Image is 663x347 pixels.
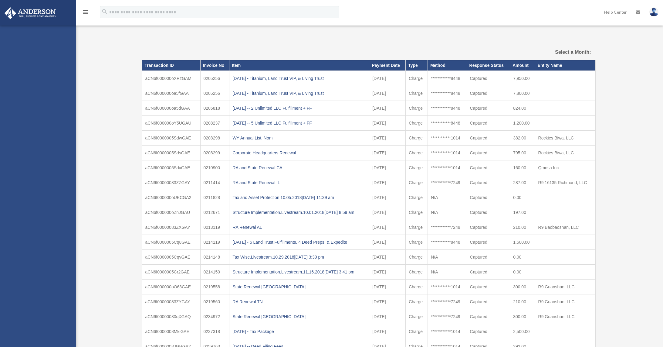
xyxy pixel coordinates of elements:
div: [DATE] - 5 Land Trust Fulfillments, 4 Deed Preps, & Expedite [232,238,366,246]
td: Charge [406,235,428,249]
td: [DATE] [369,71,406,86]
td: 0219560 [200,294,229,309]
td: Captured [467,130,510,145]
td: Captured [467,264,510,279]
img: User Pic [649,8,658,16]
th: Item [229,60,369,70]
td: [DATE] [369,279,406,294]
td: 0234972 [200,309,229,324]
td: [DATE] [369,175,406,190]
td: Charge [406,309,428,324]
td: [DATE] [369,160,406,175]
td: [DATE] [369,249,406,264]
td: Charge [406,101,428,115]
td: [DATE] [369,309,406,324]
td: 0208237 [200,115,229,130]
div: RA and State Renewal CA [232,163,366,172]
div: [DATE] -- 5 Unlimited LLC Fulfillment + FF [232,119,366,127]
div: Structure Implementation.Livestream.10.01.2018[DATE] 8:59 am [232,208,366,217]
td: Charge [406,294,428,309]
div: RA Renewal AL [232,223,366,232]
div: Structure Implementation.Livestream.11.16.2018[DATE] 3:41 pm [232,268,366,276]
td: 300.00 [510,309,535,324]
th: Type [406,60,428,70]
td: aCN6f000000oa5dGAA [142,101,200,115]
th: Amount [510,60,535,70]
td: Captured [467,205,510,220]
td: Captured [467,175,510,190]
td: Charge [406,324,428,339]
td: aCN6f0000008MkiGAE [142,324,200,339]
td: R9 Guanshan, LLC [535,294,595,309]
td: [DATE] [369,130,406,145]
td: aCN6f000000oO63GAE [142,279,200,294]
td: Captured [467,101,510,115]
td: Qmosa Inc [535,160,595,175]
td: Charge [406,130,428,145]
td: [DATE] [369,220,406,235]
td: 0205818 [200,101,229,115]
td: aCN6f00000083ZXGAY [142,220,200,235]
td: aCN6f00000083ZZGAY [142,175,200,190]
td: 0212671 [200,205,229,220]
td: [DATE] [369,115,406,130]
td: Charge [406,249,428,264]
td: 0.00 [510,190,535,205]
td: 795.00 [510,145,535,160]
th: Invoice No [200,60,229,70]
td: R9 Guanshan, LLC [535,309,595,324]
td: Captured [467,145,510,160]
td: 824.00 [510,101,535,115]
td: Captured [467,86,510,101]
td: Captured [467,220,510,235]
th: Method [428,60,467,70]
td: 0214119 [200,235,229,249]
td: N/A [428,190,467,205]
div: [DATE] - Titanium, Land Trust VIP, & Living Trust [232,89,366,98]
div: Tax and Asset Protection 10.05.2018[DATE] 11:39 am [232,193,366,202]
td: 2,500.00 [510,324,535,339]
td: 382.00 [510,130,535,145]
td: 0210900 [200,160,229,175]
td: 0237318 [200,324,229,339]
td: aCN6f000000oUECGA2 [142,190,200,205]
a: menu [82,11,89,16]
td: 0214150 [200,264,229,279]
td: Captured [467,324,510,339]
td: Charge [406,115,428,130]
td: Charge [406,71,428,86]
td: Captured [467,235,510,249]
td: N/A [428,249,467,264]
td: 0208299 [200,145,229,160]
div: [DATE] -- 2 Unlimited LLC Fulfillment + FF [232,104,366,112]
td: [DATE] [369,86,406,101]
td: [DATE] [369,294,406,309]
td: Captured [467,71,510,86]
th: Response Status [467,60,510,70]
td: 0205256 [200,71,229,86]
td: 300.00 [510,279,535,294]
td: 210.00 [510,294,535,309]
td: aCN6f000000oXRzGAM [142,71,200,86]
td: 0213119 [200,220,229,235]
td: Charge [406,145,428,160]
label: Select a Month: [524,48,591,57]
td: 0211414 [200,175,229,190]
td: Rockies Biwa, LLC [535,145,595,160]
td: [DATE] [369,145,406,160]
td: 0205256 [200,86,229,101]
div: State Renewal [GEOGRAPHIC_DATA] [232,312,366,321]
td: [DATE] [369,264,406,279]
td: aCN6f000000oY5UGAU [142,115,200,130]
img: Anderson Advisors Platinum Portal [3,7,58,19]
td: 0208298 [200,130,229,145]
div: State Renewal [GEOGRAPHIC_DATA] [232,283,366,291]
td: Charge [406,175,428,190]
td: 0.00 [510,264,535,279]
td: Charge [406,190,428,205]
td: Captured [467,190,510,205]
td: [DATE] [369,101,406,115]
th: Entity Name [535,60,595,70]
div: RA Renewal TN [232,297,366,306]
td: [DATE] [369,235,406,249]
